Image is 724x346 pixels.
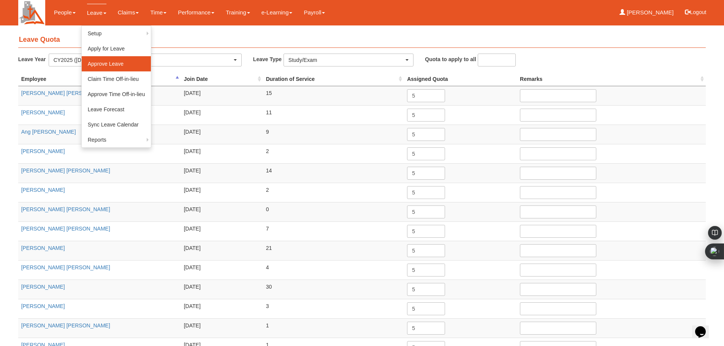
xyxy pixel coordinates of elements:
[181,299,263,318] td: [DATE]
[181,202,263,221] td: [DATE]
[21,303,65,309] a: [PERSON_NAME]
[263,260,404,280] td: 4
[178,4,214,21] a: Performance
[517,72,706,86] th: Remarks : activate to sort column ascending
[21,167,110,174] a: [PERSON_NAME] [PERSON_NAME]
[181,163,263,183] td: [DATE]
[21,226,110,232] a: [PERSON_NAME] [PERSON_NAME]
[82,71,151,87] a: Claim Time Off-in-lieu
[263,202,404,221] td: 0
[263,86,404,105] td: 15
[87,4,106,22] a: Leave
[181,280,263,299] td: [DATE]
[82,102,151,117] a: Leave Forecast
[21,264,110,270] a: [PERSON_NAME] [PERSON_NAME]
[263,280,404,299] td: 30
[263,183,404,202] td: 2
[619,4,674,21] a: [PERSON_NAME]
[21,245,65,251] a: [PERSON_NAME]
[263,105,404,125] td: 11
[21,129,76,135] a: Ang [PERSON_NAME]
[284,54,413,66] button: Study/Exam
[181,241,263,260] td: [DATE]
[181,183,263,202] td: [DATE]
[181,221,263,241] td: [DATE]
[21,284,65,290] a: [PERSON_NAME]
[181,260,263,280] td: [DATE]
[263,299,404,318] td: 3
[263,163,404,183] td: 14
[692,316,716,338] iframe: chat widget
[181,72,263,86] th: Join Date : activate to sort column ascending
[181,144,263,163] td: [DATE]
[18,54,49,65] label: Leave Year
[82,87,151,102] a: Approve Time Off-in-lieu
[404,72,517,86] th: Assigned Quota
[54,56,232,64] div: CY2025 ([DATE] - [DATE])
[82,117,151,132] a: Sync Leave Calendar
[288,56,404,64] div: Study/Exam
[181,318,263,338] td: [DATE]
[181,86,263,105] td: [DATE]
[304,4,325,21] a: Payroll
[263,72,404,86] th: Duration of Service : activate to sort column ascending
[181,125,263,144] td: [DATE]
[21,148,65,154] a: [PERSON_NAME]
[261,4,293,21] a: e-Learning
[18,72,181,86] th: Employee : activate to sort column descending
[82,132,151,147] a: Reports
[21,322,110,329] a: [PERSON_NAME] [PERSON_NAME]
[21,109,65,115] a: [PERSON_NAME]
[118,4,139,21] a: Claims
[263,144,404,163] td: 2
[21,187,65,193] a: [PERSON_NAME]
[18,32,706,48] h4: Leave Quota
[680,3,712,21] button: Logout
[82,26,151,41] a: Setup
[263,318,404,338] td: 1
[425,54,476,65] label: Quota to apply to all
[150,4,166,21] a: Time
[49,54,242,66] button: CY2025 ([DATE] - [DATE])
[181,105,263,125] td: [DATE]
[82,41,151,56] a: Apply for Leave
[21,90,110,96] a: [PERSON_NAME] [PERSON_NAME]
[263,221,404,241] td: 7
[226,4,250,21] a: Training
[82,56,151,71] a: Approve Leave
[21,206,110,212] a: [PERSON_NAME] [PERSON_NAME]
[253,54,284,65] label: Leave Type
[263,241,404,260] td: 21
[263,125,404,144] td: 9
[54,4,76,21] a: People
